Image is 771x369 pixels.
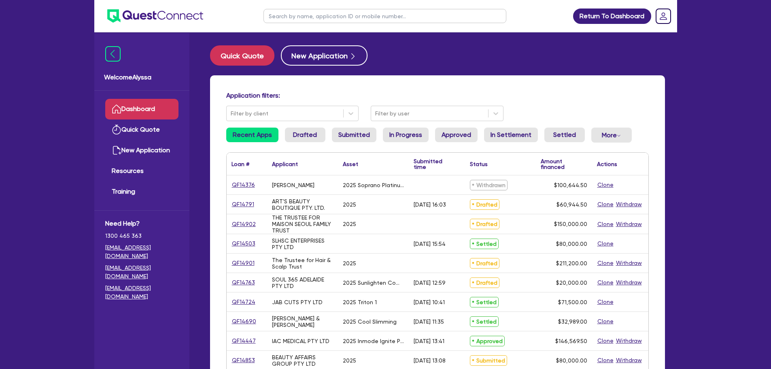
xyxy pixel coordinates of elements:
img: new-application [112,145,121,155]
div: [DATE] 13:08 [414,357,446,364]
span: Settled [470,316,499,327]
a: In Progress [383,128,429,142]
span: Settled [470,297,499,307]
img: resources [112,166,121,176]
div: JAB CUTS PTY LTD [272,299,323,305]
img: quick-quote [112,125,121,134]
div: 2025 Cool Slimming [343,318,397,325]
a: QF14853 [232,356,255,365]
div: 2025 Sunlighten Community Sauna [343,279,404,286]
span: 1300 465 363 [105,232,178,240]
div: 2025 Inmode Ignite Platform [343,338,404,344]
div: ART'S BEAUTY BOUTIQUE PTY. LTD. [272,198,333,211]
span: Drafted [470,277,499,288]
span: Withdrawn [470,180,508,190]
span: Submitted [470,355,507,366]
a: QF14447 [232,336,256,346]
a: [EMAIL_ADDRESS][DOMAIN_NAME] [105,284,178,301]
a: Submitted [332,128,376,142]
button: Withdraw [616,220,642,229]
button: Withdraw [616,200,642,209]
span: $71,500.00 [558,299,587,305]
button: Clone [597,356,614,365]
button: Dropdown toggle [591,128,632,143]
div: [DATE] 10:41 [414,299,445,305]
a: QF14724 [232,297,256,307]
div: [DATE] 13:41 [414,338,444,344]
div: 2025 Triton 1 [343,299,377,305]
span: $80,000.00 [556,357,587,364]
div: THE TRUSTEE FOR MAISON SEOUL FAMILY TRUST [272,214,333,234]
div: SOUL 365 ADELAIDE PTY LTD [272,276,333,289]
span: $211,200.00 [556,260,587,267]
img: quest-connect-logo-blue [107,9,203,23]
a: QF14791 [232,200,255,209]
button: Withdraw [616,278,642,287]
span: Need Help? [105,219,178,228]
div: [DATE] 11:35 [414,318,444,325]
button: Clone [597,258,614,268]
span: $20,000.00 [556,279,587,286]
a: Approved [435,128,478,142]
div: Status [470,161,488,167]
div: [PERSON_NAME] [272,182,314,188]
div: [PERSON_NAME] & [PERSON_NAME] [272,315,333,328]
a: [EMAIL_ADDRESS][DOMAIN_NAME] [105,264,178,281]
button: Withdraw [616,356,642,365]
span: Settled [470,239,499,249]
span: Drafted [470,199,499,210]
div: 2025 [343,201,356,208]
div: [DATE] 15:54 [414,241,446,247]
a: [EMAIL_ADDRESS][DOMAIN_NAME] [105,243,178,260]
a: QF14763 [232,278,255,287]
div: SLHSC ENTERPRISES PTY LTD [272,237,333,250]
div: IAC MEDICAL PTY LTD [272,338,329,344]
a: Dropdown toggle [653,6,674,27]
span: $32,989.00 [558,318,587,325]
span: $60,944.50 [556,201,587,208]
a: QF14690 [232,317,257,326]
button: Clone [597,220,614,229]
div: BEAUTY AFFAIRS GROUP PTY LTD [272,354,333,367]
a: New Application [105,140,178,161]
button: Clone [597,317,614,326]
span: Drafted [470,219,499,229]
div: Loan # [232,161,249,167]
a: Quick Quote [210,45,281,66]
h4: Application filters: [226,92,649,99]
button: New Application [281,45,367,66]
div: Amount financed [541,158,587,170]
button: Clone [597,200,614,209]
a: QF14376 [232,180,255,190]
span: Welcome Alyssa [104,73,180,82]
div: [DATE] 16:03 [414,201,446,208]
button: Withdraw [616,258,642,268]
button: Clone [597,239,614,248]
div: Asset [343,161,358,167]
span: Drafted [470,258,499,269]
a: Training [105,181,178,202]
div: 2025 [343,221,356,227]
input: Search by name, application ID or mobile number... [263,9,506,23]
span: Approved [470,336,505,346]
div: Actions [597,161,617,167]
div: 2025 [343,357,356,364]
div: Submitted time [414,158,453,170]
div: Applicant [272,161,298,167]
a: Recent Apps [226,128,278,142]
img: training [112,187,121,196]
button: Clone [597,180,614,190]
div: 2025 Soprano Platinum [343,182,404,188]
span: $146,569.50 [555,338,587,344]
button: Clone [597,278,614,287]
a: QF14503 [232,239,256,248]
span: $100,644.50 [554,182,587,188]
a: QF14902 [232,220,256,229]
a: Resources [105,161,178,181]
a: In Settlement [484,128,538,142]
button: Clone [597,297,614,307]
img: icon-menu-close [105,46,121,62]
div: [DATE] 12:59 [414,279,446,286]
a: Drafted [285,128,325,142]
